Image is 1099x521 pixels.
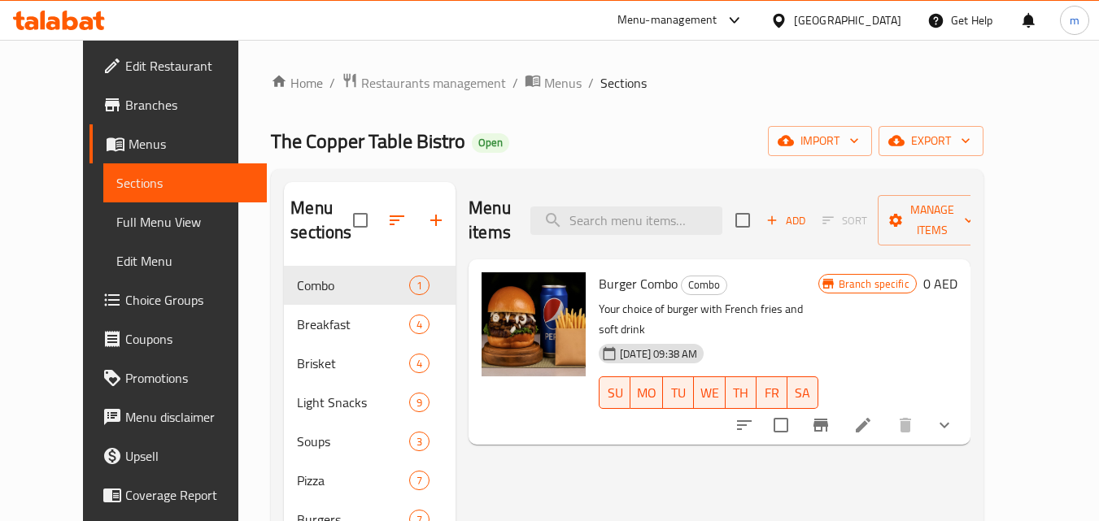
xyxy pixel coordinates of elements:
[116,173,254,193] span: Sections
[760,208,812,233] span: Add item
[923,272,957,295] h6: 0 AED
[853,415,873,435] a: Edit menu item
[544,73,582,93] span: Menus
[763,381,781,405] span: FR
[469,196,511,245] h2: Menu items
[757,376,787,409] button: FR
[599,376,630,409] button: SU
[116,212,254,232] span: Full Menu View
[669,381,687,405] span: TU
[284,422,456,461] div: Soups3
[812,208,878,233] span: Select section first
[682,276,726,294] span: Combo
[271,72,983,93] nav: breadcrumb
[617,11,717,30] div: Menu-management
[89,475,267,514] a: Coverage Report
[410,317,429,332] span: 4
[89,358,267,397] a: Promotions
[681,276,727,295] div: Combo
[89,397,267,436] a: Menu disclaimer
[125,407,254,427] span: Menu disclaimer
[663,376,694,409] button: TU
[284,461,456,500] div: Pizza7
[125,485,254,505] span: Coverage Report
[103,163,267,202] a: Sections
[89,46,267,85] a: Edit Restaurant
[297,432,409,451] span: Soups
[343,203,377,237] span: Select all sections
[472,133,509,153] div: Open
[410,278,429,293] span: 1
[271,73,323,93] a: Home
[588,73,594,93] li: /
[472,136,509,150] span: Open
[1070,11,1079,29] span: m
[409,276,430,295] div: items
[694,376,726,409] button: WE
[129,134,254,154] span: Menus
[284,266,456,305] div: Combo1
[410,434,429,449] span: 3
[409,315,430,334] div: items
[89,85,267,124] a: Branches
[409,432,430,451] div: items
[361,73,506,93] span: Restaurants management
[886,406,925,445] button: delete
[725,406,764,445] button: sort-choices
[801,406,840,445] button: Branch-specific-item
[764,408,798,442] span: Select to update
[599,299,818,340] p: Your choice of burger with French fries and soft drink
[116,251,254,271] span: Edit Menu
[284,305,456,344] div: Breakfast4
[89,280,267,319] a: Choice Groups
[284,344,456,383] div: Brisket4
[297,393,409,412] span: Light Snacks
[271,123,465,159] span: The Copper Table Bistro
[290,196,353,245] h2: Menu sections
[637,381,656,405] span: MO
[764,211,808,230] span: Add
[891,200,974,241] span: Manage items
[794,11,901,29] div: [GEOGRAPHIC_DATA]
[726,376,757,409] button: TH
[125,56,254,76] span: Edit Restaurant
[878,195,987,245] button: Manage items
[732,381,750,405] span: TH
[599,271,678,296] span: Burger Combo
[630,376,663,409] button: MO
[297,471,409,490] div: Pizza
[297,315,409,334] span: Breakfast
[297,276,409,295] div: Combo
[482,272,586,376] img: Burger Combo
[284,383,456,422] div: Light Snacks9
[781,131,859,151] span: import
[329,73,335,93] li: /
[103,202,267,241] a: Full Menu View
[525,72,582,93] a: Menus
[700,381,719,405] span: WE
[409,471,430,490] div: items
[892,131,970,151] span: export
[103,241,267,280] a: Edit Menu
[925,406,964,445] button: show more
[530,206,722,235] input: search
[377,201,416,240] span: Sort sections
[342,72,506,93] a: Restaurants management
[125,329,254,349] span: Coupons
[600,73,647,93] span: Sections
[89,436,267,475] a: Upsell
[410,356,429,371] span: 4
[794,381,812,405] span: SA
[879,126,983,156] button: export
[613,346,704,362] span: [DATE] 09:38 AM
[125,290,254,310] span: Choice Groups
[409,393,430,412] div: items
[297,354,409,373] span: Brisket
[410,473,429,488] span: 7
[125,446,254,466] span: Upsell
[935,415,954,435] svg: Show Choices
